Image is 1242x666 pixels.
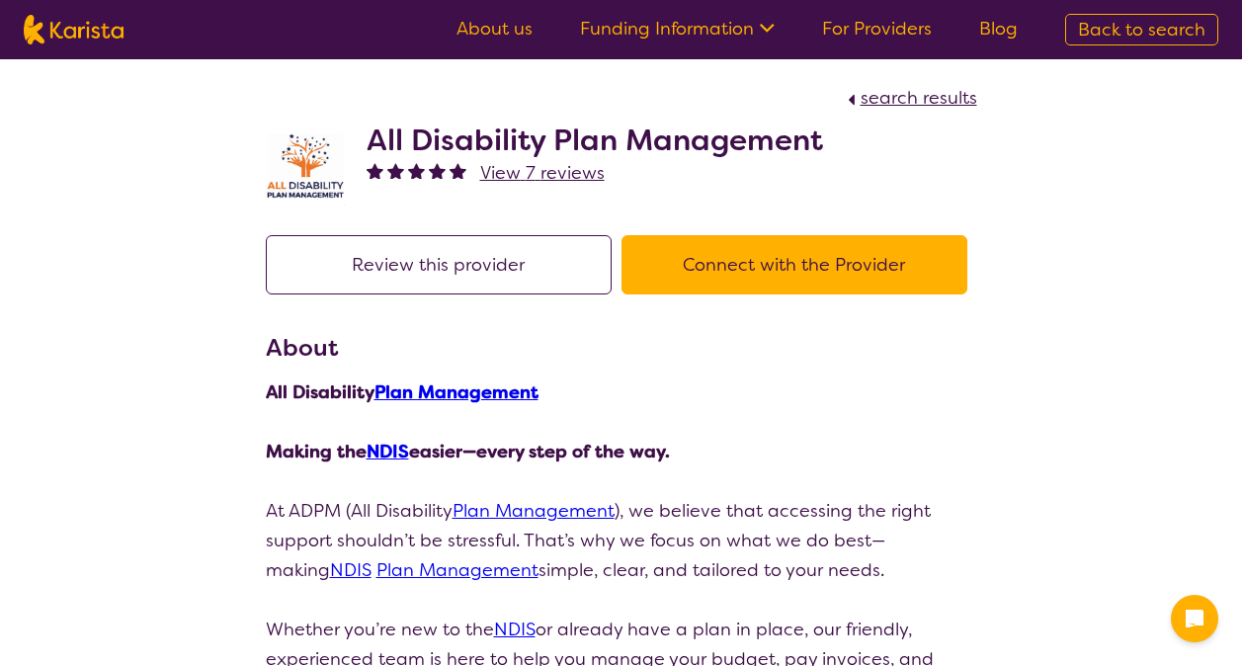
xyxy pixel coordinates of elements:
[861,86,977,110] span: search results
[408,162,425,179] img: fullstar
[266,496,977,585] p: At ADPM (All Disability ), we believe that accessing the right support shouldn’t be stressful. Th...
[453,499,615,523] a: Plan Management
[1065,14,1218,45] a: Back to search
[822,17,932,41] a: For Providers
[367,162,383,179] img: fullstar
[266,330,977,366] h3: About
[621,235,967,294] button: Connect with the Provider
[367,123,823,158] h2: All Disability Plan Management
[979,17,1018,41] a: Blog
[456,17,533,41] a: About us
[387,162,404,179] img: fullstar
[1078,18,1205,42] span: Back to search
[480,158,605,188] a: View 7 reviews
[330,558,372,582] a: NDIS
[494,618,536,641] a: NDIS
[266,235,612,294] button: Review this provider
[367,440,409,463] a: NDIS
[266,380,538,404] strong: All Disability
[450,162,466,179] img: fullstar
[843,86,977,110] a: search results
[429,162,446,179] img: fullstar
[374,380,538,404] a: Plan Management
[580,17,775,41] a: Funding Information
[266,440,670,463] strong: Making the easier—every step of the way.
[621,253,977,277] a: Connect with the Provider
[376,558,538,582] a: Plan Management
[480,161,605,185] span: View 7 reviews
[24,15,124,44] img: Karista logo
[266,253,621,277] a: Review this provider
[266,128,345,206] img: at5vqv0lot2lggohlylh.jpg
